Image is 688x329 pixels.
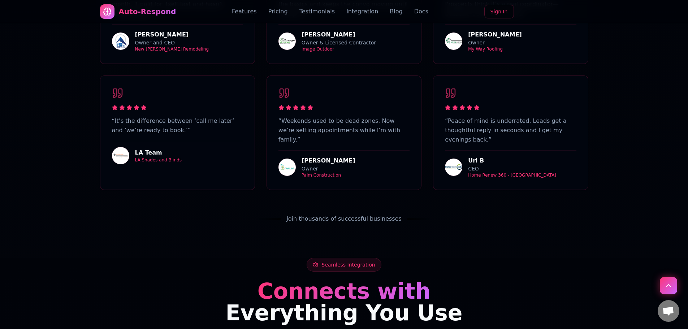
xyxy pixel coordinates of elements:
span: Join thousands of successful businesses [286,215,402,223]
div: [PERSON_NAME] [302,156,355,165]
img: New Dawn Remodeling [112,33,129,50]
img: Palm Construction [278,159,296,176]
a: Auto-Respond [100,4,176,19]
a: Pricing [268,7,288,16]
a: Docs [414,7,428,16]
p: “ Weekends used to be dead zones. Now we’re setting appointments while I’m with family. ” [278,116,410,144]
span: Connects with [258,278,431,304]
div: LA Team [135,148,182,157]
img: My Way Roofing [445,33,462,50]
img: Image Outdoor [278,33,296,50]
a: Testimonials [299,7,335,16]
div: Palm Construction [302,172,355,178]
a: Open chat [658,300,679,322]
div: Home Renew 360 - [GEOGRAPHIC_DATA] [468,172,556,178]
div: Owner and CEO [135,39,209,46]
div: Auto-Respond [119,7,176,17]
div: Owner [302,165,355,172]
div: My Way Roofing [468,46,522,52]
button: Scroll to top [660,277,677,294]
div: [PERSON_NAME] [302,30,376,39]
iframe: Botón de Acceder con Google [516,4,592,20]
div: LA Shades and Blinds [135,157,182,163]
img: Home Renew 360 - Long Beach [445,159,462,176]
div: Image Outdoor [302,46,376,52]
span: Everything You Use [226,300,463,325]
p: “ It’s the difference between ‘call me later’ and ‘we’re ready to book.’ ” [112,116,243,135]
div: Owner & Licensed Contractor [302,39,376,46]
div: [PERSON_NAME] [135,30,209,39]
a: Blog [390,7,402,16]
img: LA Shades and Blinds [112,147,129,164]
div: Owner [468,39,522,46]
div: CEO [468,165,556,172]
div: Uri B [468,156,556,165]
a: Sign In [484,5,514,18]
span: Seamless Integration [321,261,375,268]
div: [PERSON_NAME] [468,30,522,39]
a: Integration [346,7,378,16]
p: “ Peace of mind is underrated. Leads get a thoughtful reply in seconds and I get my evenings back. ” [445,116,576,144]
a: Features [232,7,257,16]
div: New [PERSON_NAME] Remodeling [135,46,209,52]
